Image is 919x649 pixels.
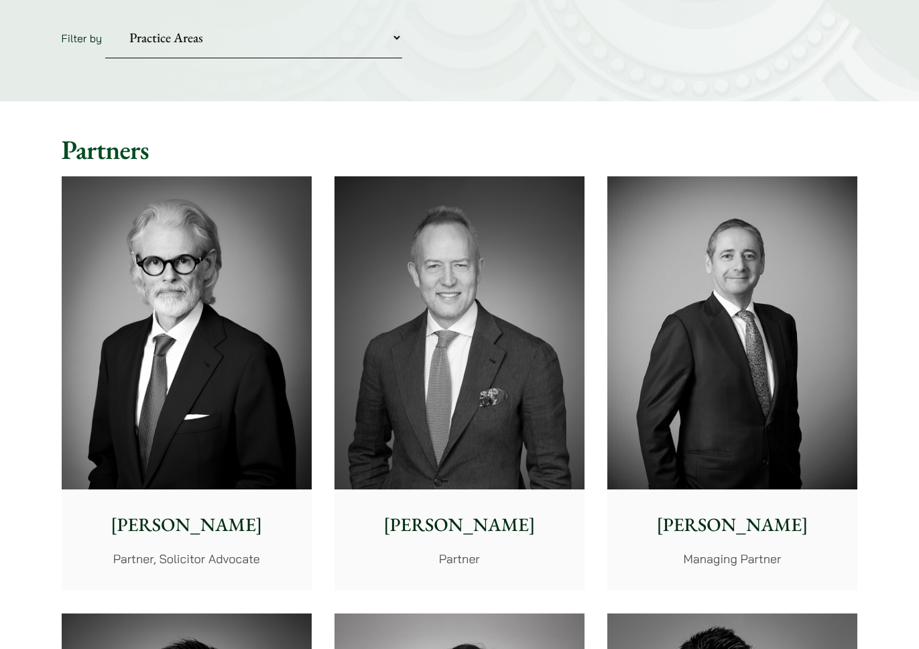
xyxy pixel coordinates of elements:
a: [PERSON_NAME] Partner, Solicitor Advocate [62,176,312,591]
p: Managing Partner [618,550,847,568]
a: [PERSON_NAME] Managing Partner [607,176,857,591]
p: Partner [345,550,574,568]
p: [PERSON_NAME] [618,511,847,539]
p: Partner, Solicitor Advocate [72,550,301,568]
p: [PERSON_NAME] [345,511,574,539]
h2: Partners [62,133,858,166]
a: [PERSON_NAME] Partner [334,176,585,591]
p: [PERSON_NAME] [72,511,301,539]
label: Filter by [62,32,103,45]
